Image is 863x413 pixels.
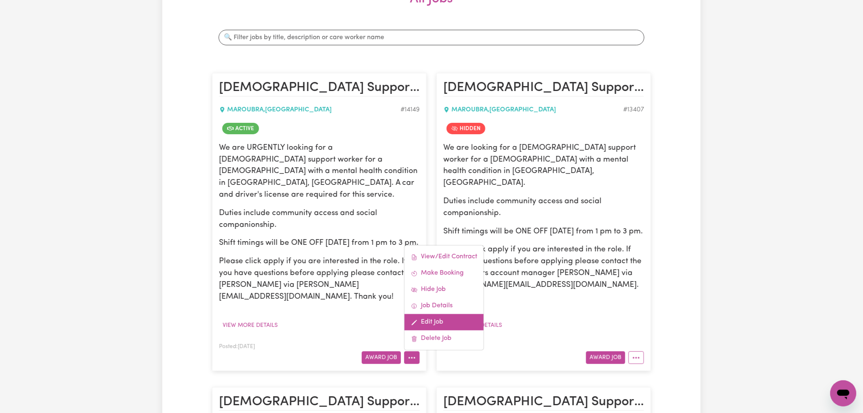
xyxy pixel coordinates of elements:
[219,80,420,96] h2: Female Support Worker Needed ONE OFF Today 15/04 Tuesday In Maroubra, NSW
[443,142,644,189] p: We are looking for a [DEMOGRAPHIC_DATA] support worker for a [DEMOGRAPHIC_DATA] with a mental hea...
[443,105,623,115] div: MAROUBRA , [GEOGRAPHIC_DATA]
[443,226,644,238] p: Shift timings will be ONE OFF [DATE] from 1 pm to 3 pm.
[405,298,484,314] a: Job Details
[362,351,401,364] button: Award Job
[219,344,255,349] span: Posted: [DATE]
[219,142,420,201] p: We are URGENTLY looking for a [DEMOGRAPHIC_DATA] support worker for a [DEMOGRAPHIC_DATA] with a m...
[222,123,259,134] span: Job is active
[219,256,420,303] p: Please click apply if you are interested in the role. If you have questions before applying pleas...
[219,238,420,249] p: Shift timings will be ONE OFF [DATE] from 1 pm to 3 pm.
[443,196,644,220] p: Duties include community access and social companionship.
[443,80,644,96] h2: Female Support Worker Needed ONE OFF Friday In Maroubra, NSW
[219,394,420,411] h2: Female Support Worker Needed ONE OFF In Maroubra, NSW
[219,208,420,231] p: Duties include community access and social companionship.
[401,105,420,115] div: Job ID #14149
[405,249,484,265] a: View/Edit Contract
[405,282,484,298] a: Hide Job
[405,265,484,282] a: Make Booking
[830,380,856,406] iframe: Button to launch messaging window
[219,319,281,332] button: View more details
[405,331,484,347] a: Delete Job
[628,351,644,364] button: More options
[219,105,401,115] div: MAROUBRA , [GEOGRAPHIC_DATA]
[443,244,644,303] p: Please click apply if you are interested in the role. If you have questions before applying pleas...
[586,351,625,364] button: Award Job
[447,123,485,134] span: Job is hidden
[443,394,644,411] h2: Female Support Worker Needed For ONE OFF On Tuesday 16/07 - Maroubra, NSW
[405,314,484,331] a: Edit Job
[623,105,644,115] div: Job ID #13407
[404,245,484,351] div: More options
[404,351,420,364] button: More options
[219,30,644,45] input: 🔍 Filter jobs by title, description or care worker name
